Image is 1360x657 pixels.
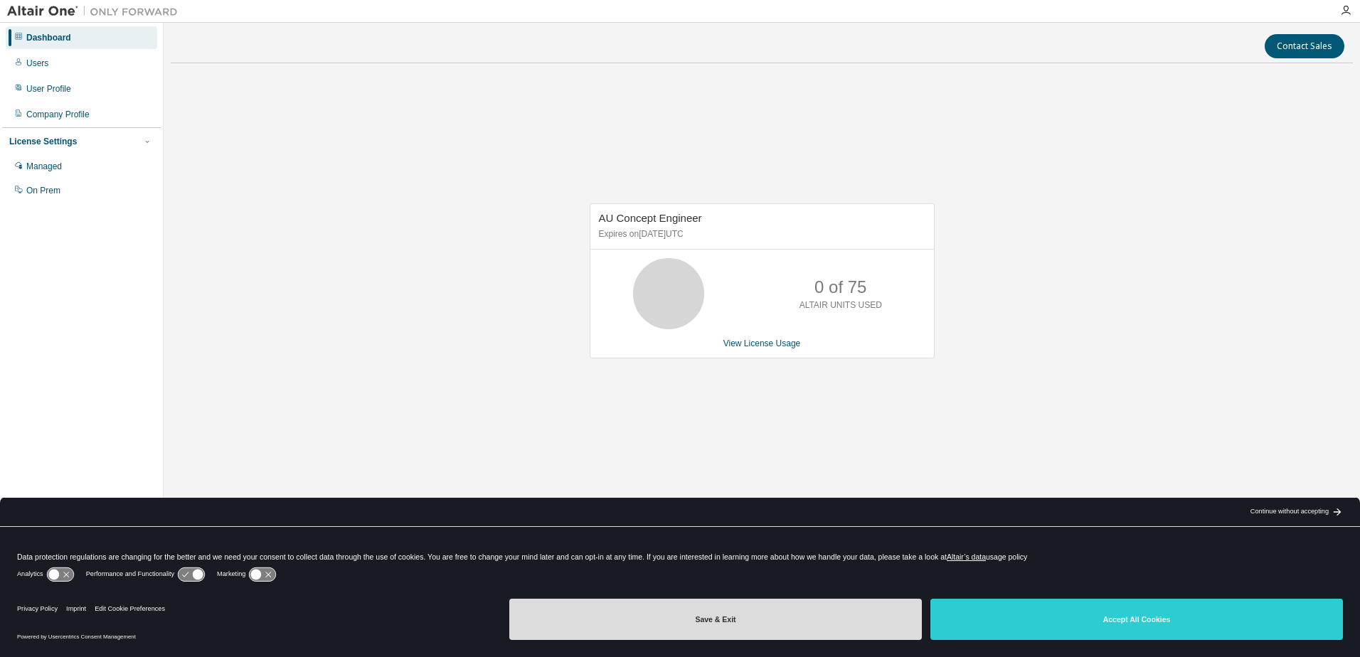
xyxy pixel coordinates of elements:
p: Expires on [DATE] UTC [599,228,922,240]
div: Managed [26,161,62,172]
div: Users [26,58,48,69]
img: Altair One [7,4,185,18]
div: Company Profile [26,109,90,120]
div: On Prem [26,185,60,196]
div: License Settings [9,136,77,147]
div: Dashboard [26,32,71,43]
p: 0 of 75 [814,275,866,299]
div: User Profile [26,83,71,95]
a: View License Usage [723,338,801,348]
button: Contact Sales [1265,34,1344,58]
span: AU Concept Engineer [599,212,702,224]
p: ALTAIR UNITS USED [799,299,882,311]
